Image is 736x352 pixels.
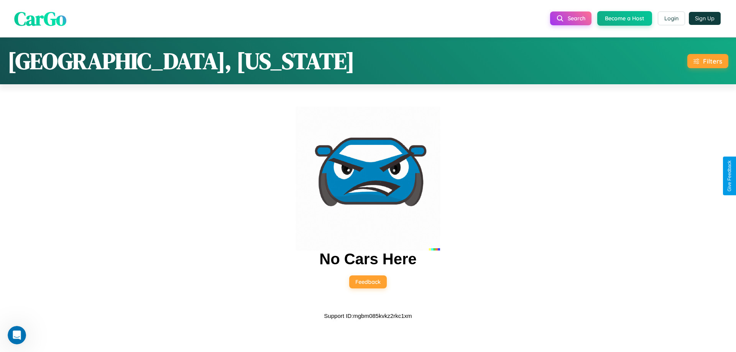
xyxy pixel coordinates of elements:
iframe: Intercom live chat [8,326,26,344]
button: Login [658,11,685,25]
button: Become a Host [597,11,652,26]
button: Feedback [349,275,387,288]
button: Sign Up [689,12,721,25]
div: Filters [703,57,722,65]
p: Support ID: mgbm085kvkz2rkc1xm [324,311,412,321]
div: Give Feedback [727,160,732,192]
span: CarGo [14,5,66,31]
button: Filters [687,54,728,68]
span: Search [568,15,585,22]
h2: No Cars Here [319,250,416,268]
button: Search [550,11,591,25]
img: car [296,106,440,250]
h1: [GEOGRAPHIC_DATA], [US_STATE] [8,45,355,77]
